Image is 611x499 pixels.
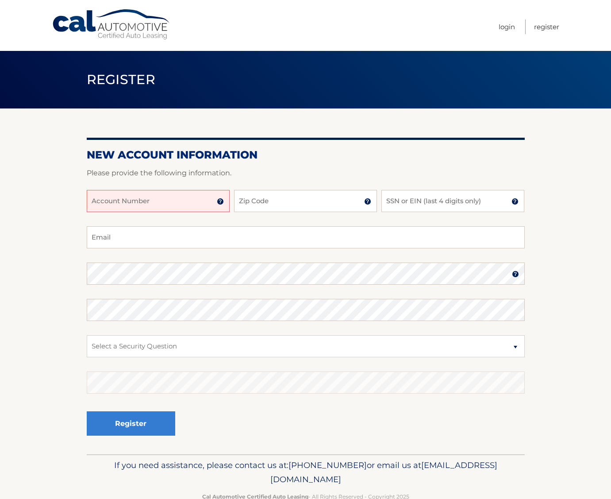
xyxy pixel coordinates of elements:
input: Zip Code [234,190,377,212]
input: Email [87,226,525,248]
img: tooltip.svg [364,198,371,205]
span: [PHONE_NUMBER] [288,460,367,470]
img: tooltip.svg [511,198,519,205]
img: tooltip.svg [512,271,519,278]
img: tooltip.svg [217,198,224,205]
input: Account Number [87,190,230,212]
button: Register [87,411,175,436]
h2: New Account Information [87,148,525,162]
a: Login [499,19,515,34]
a: Cal Automotive [52,9,171,40]
p: If you need assistance, please contact us at: or email us at [92,458,519,487]
span: [EMAIL_ADDRESS][DOMAIN_NAME] [270,460,497,484]
p: Please provide the following information. [87,167,525,179]
a: Register [534,19,559,34]
input: SSN or EIN (last 4 digits only) [381,190,524,212]
span: Register [87,71,156,88]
